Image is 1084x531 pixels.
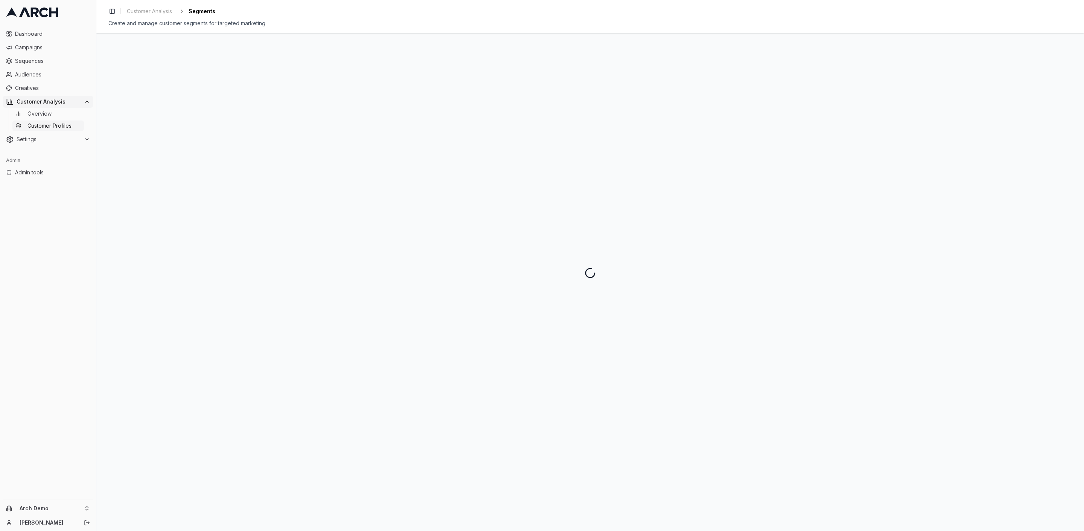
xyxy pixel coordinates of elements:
span: Campaigns [15,44,90,51]
span: Overview [27,110,52,117]
span: Dashboard [15,30,90,38]
a: [PERSON_NAME] [20,519,76,526]
span: Arch Demo [20,505,81,512]
a: Customer Analysis [124,6,175,17]
span: Admin tools [15,169,90,176]
a: Creatives [3,82,93,94]
a: Audiences [3,69,93,81]
a: Customer Profiles [12,121,84,131]
button: Customer Analysis [3,96,93,108]
span: Segments [189,8,215,15]
a: Campaigns [3,41,93,53]
span: Sequences [15,57,90,65]
a: Dashboard [3,28,93,40]
div: Create and manage customer segments for targeted marketing [108,20,1072,27]
span: Customer Analysis [127,8,172,15]
button: Settings [3,133,93,145]
span: Creatives [15,84,90,92]
a: Overview [12,108,84,119]
a: Admin tools [3,166,93,179]
nav: breadcrumb [124,6,215,17]
span: Customer Profiles [27,122,72,130]
span: Settings [17,136,81,143]
div: Admin [3,154,93,166]
a: Sequences [3,55,93,67]
span: Customer Analysis [17,98,81,105]
button: Arch Demo [3,502,93,514]
button: Log out [82,517,92,528]
span: Audiences [15,71,90,78]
